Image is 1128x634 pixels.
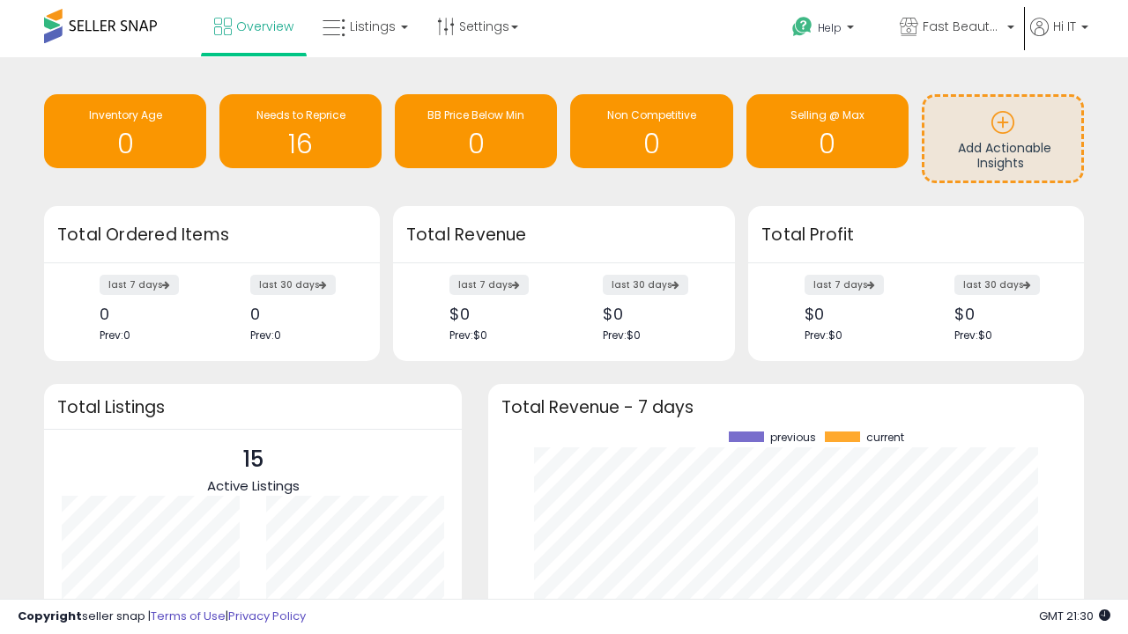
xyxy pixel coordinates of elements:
label: last 7 days [449,275,529,295]
span: 2025-08-12 21:30 GMT [1039,608,1110,624]
span: Hi IT [1053,18,1076,35]
a: Needs to Reprice 16 [219,94,382,168]
strong: Copyright [18,608,82,624]
p: 15 [207,443,300,476]
div: 0 [100,305,198,323]
label: last 30 days [250,275,336,295]
a: Privacy Policy [228,608,306,624]
h3: Total Revenue - 7 days [501,401,1071,414]
div: 0 [250,305,349,323]
label: last 7 days [805,275,884,295]
span: Prev: $0 [805,328,842,343]
h3: Total Ordered Items [57,223,367,247]
a: Selling @ Max 0 [746,94,909,168]
label: last 30 days [603,275,688,295]
span: previous [770,431,816,444]
span: Selling @ Max [790,107,865,122]
h3: Total Profit [761,223,1071,247]
span: current [866,431,904,444]
div: $0 [603,305,704,323]
span: Listings [350,18,396,35]
span: Prev: 0 [100,328,130,343]
span: Prev: $0 [603,328,641,343]
h3: Total Revenue [406,223,722,247]
div: $0 [954,305,1053,323]
a: Help [778,3,884,57]
a: Non Competitive 0 [570,94,732,168]
div: $0 [805,305,903,323]
div: $0 [449,305,551,323]
span: Active Listings [207,476,300,495]
span: Needs to Reprice [256,107,345,122]
span: Overview [236,18,293,35]
span: Help [818,20,842,35]
a: Hi IT [1030,18,1088,57]
span: Inventory Age [89,107,162,122]
span: Prev: 0 [250,328,281,343]
span: Prev: $0 [449,328,487,343]
label: last 7 days [100,275,179,295]
h1: 0 [53,129,197,158]
span: BB Price Below Min [427,107,524,122]
span: Add Actionable Insights [958,139,1051,173]
h3: Total Listings [57,401,449,414]
h1: 0 [579,129,724,158]
h1: 0 [404,129,548,158]
a: Terms of Use [151,608,226,624]
a: Inventory Age 0 [44,94,206,168]
div: seller snap | | [18,608,306,625]
h1: 16 [228,129,373,158]
a: Add Actionable Insights [924,97,1081,181]
h1: 0 [755,129,900,158]
span: Prev: $0 [954,328,992,343]
i: Get Help [791,16,813,38]
span: Non Competitive [607,107,696,122]
label: last 30 days [954,275,1040,295]
span: Fast Beauty ([GEOGRAPHIC_DATA]) [923,18,1002,35]
a: BB Price Below Min 0 [395,94,557,168]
